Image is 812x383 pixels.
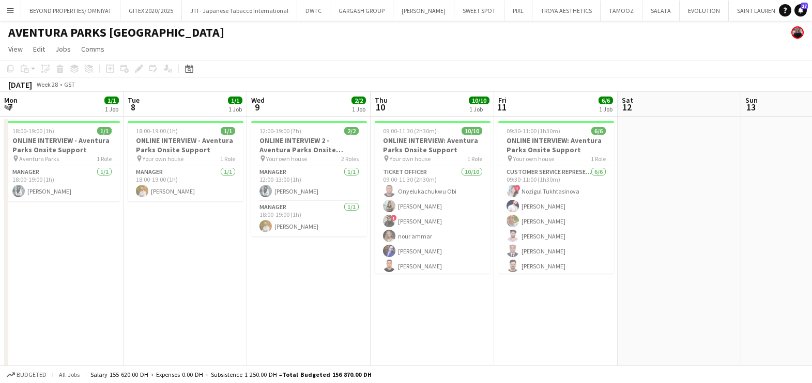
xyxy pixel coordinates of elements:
span: 2/2 [344,127,359,135]
span: 1/1 [104,97,119,104]
span: 1/1 [97,127,112,135]
button: SWEET SPOT [454,1,504,21]
span: Sat [622,95,633,105]
span: Week 28 [34,81,60,88]
span: 10 [373,101,388,113]
app-job-card: 09:00-11:30 (2h30m)10/10ONLINE INTERVIEW: Aventura Parks Onsite Support Your own house1 RoleTicke... [375,121,491,274]
div: 1 Job [599,105,612,113]
span: Comms [81,44,104,54]
h3: ONLINE INTERVIEW: Aventura Parks Onsite Support [375,136,491,154]
span: Your own house [143,155,183,163]
app-card-role: Ticket Officer10/1009:00-11:30 (2h30m)Onyelukachukwu Obi[PERSON_NAME]![PERSON_NAME]nour ammar[PER... [375,166,491,336]
app-job-card: 12:00-19:00 (7h)2/2ONLINE INTERVIEW 2 - Aventura Parks Onsite Support Your own house2 RolesManage... [251,121,367,236]
button: SAINT LAURENT [729,1,788,21]
app-card-role: Manager1/112:00-13:00 (1h)[PERSON_NAME] [251,166,367,201]
button: EVOLUTION [680,1,729,21]
span: 1 Role [97,155,112,163]
div: 1 Job [352,105,365,113]
button: DWTC [297,1,330,21]
span: Your own house [513,155,554,163]
button: Budgeted [5,369,48,380]
span: Tue [128,95,140,105]
span: View [8,44,23,54]
span: 13 [744,101,758,113]
app-user-avatar: Anastasiia Iemelianova [791,26,804,39]
span: 09:30-11:00 (1h30m) [507,127,560,135]
div: 1 Job [469,105,489,113]
span: Total Budgeted 156 870.00 DH [282,371,372,378]
span: 17 [801,3,808,9]
div: 1 Job [228,105,242,113]
button: PIXL [504,1,532,21]
span: 2 Roles [341,155,359,163]
button: GARGASH GROUP [330,1,393,21]
app-job-card: 09:30-11:00 (1h30m)6/6ONLINE INTERVIEW: Aventura Parks Onsite Support Your own house1 RoleCustome... [498,121,614,274]
span: ! [514,185,520,191]
button: TROYA AESTHETICS [532,1,601,21]
span: 7 [3,101,18,113]
span: Thu [375,95,388,105]
span: Sun [745,95,758,105]
button: TAMOOZ [601,1,642,21]
span: ! [391,215,397,221]
button: GITEX 2020/ 2025 [120,1,182,21]
app-job-card: 18:00-19:00 (1h)1/1ONLINE INTERVIEW - Aventura Parks Onsite Support Your own house1 RoleManager1/... [128,121,243,201]
button: SALATA [642,1,680,21]
span: 1 Role [591,155,606,163]
h3: ONLINE INTERVIEW 2 - Aventura Parks Onsite Support [251,136,367,154]
app-card-role: Manager1/118:00-19:00 (1h)[PERSON_NAME] [251,201,367,236]
span: 6/6 [591,127,606,135]
button: [PERSON_NAME] [393,1,454,21]
span: Jobs [55,44,71,54]
h1: AVENTURA PARKS [GEOGRAPHIC_DATA] [8,25,224,40]
span: 1/1 [228,97,242,104]
span: 18:00-19:00 (1h) [136,127,178,135]
a: Comms [77,42,109,56]
span: 9 [250,101,265,113]
span: 6/6 [599,97,613,104]
span: 10/10 [469,97,489,104]
button: BEYOND PROPERTIES/ OMNIYAT [21,1,120,21]
app-card-role: Customer Service Representative6/609:30-11:00 (1h30m)!Nozigul Tukhtasinova[PERSON_NAME][PERSON_NA... [498,166,614,276]
button: JTI - Japanese Tabacco International [182,1,297,21]
span: 2/2 [351,97,366,104]
a: View [4,42,27,56]
div: [DATE] [8,79,32,90]
span: Your own house [390,155,431,163]
h3: ONLINE INTERVIEW: Aventura Parks Onsite Support [498,136,614,154]
span: 1/1 [221,127,235,135]
h3: ONLINE INTERVIEW - Aventura Parks Onsite Support [128,136,243,154]
span: 1 Role [220,155,235,163]
div: 1 Job [105,105,118,113]
a: 17 [794,4,807,17]
span: 8 [126,101,140,113]
span: Edit [33,44,45,54]
span: 12:00-19:00 (7h) [259,127,301,135]
span: 11 [497,101,507,113]
a: Edit [29,42,49,56]
span: Aventura Parks [19,155,59,163]
span: Wed [251,95,265,105]
span: Your own house [266,155,307,163]
div: Salary 155 620.00 DH + Expenses 0.00 DH + Subsistence 1 250.00 DH = [90,371,372,378]
span: 10/10 [462,127,482,135]
span: 18:00-19:00 (1h) [12,127,54,135]
app-card-role: Manager1/118:00-19:00 (1h)[PERSON_NAME] [128,166,243,201]
app-job-card: 18:00-19:00 (1h)1/1ONLINE INTERVIEW - Aventura Parks Onsite Support Aventura Parks1 RoleManager1/... [4,121,120,201]
span: Budgeted [17,371,47,378]
span: Fri [498,95,507,105]
span: Mon [4,95,18,105]
a: Jobs [51,42,75,56]
app-card-role: Manager1/118:00-19:00 (1h)[PERSON_NAME] [4,166,120,201]
div: GST [64,81,75,88]
span: 1 Role [467,155,482,163]
span: All jobs [57,371,82,378]
h3: ONLINE INTERVIEW - Aventura Parks Onsite Support [4,136,120,154]
span: 09:00-11:30 (2h30m) [383,127,437,135]
span: 12 [620,101,633,113]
